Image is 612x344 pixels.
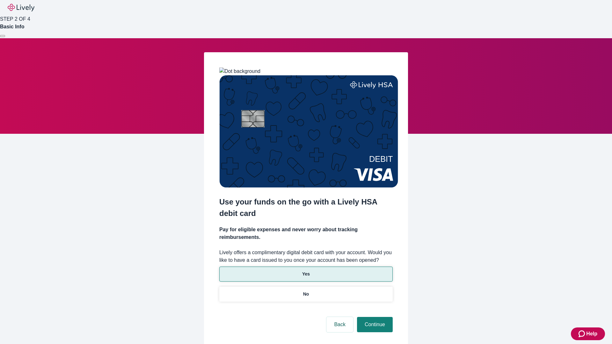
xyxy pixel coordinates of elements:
[303,291,309,297] p: No
[8,4,34,11] img: Lively
[219,75,398,188] img: Debit card
[219,196,393,219] h2: Use your funds on the go with a Lively HSA debit card
[586,330,597,338] span: Help
[219,68,260,75] img: Dot background
[571,327,605,340] button: Zendesk support iconHelp
[326,317,353,332] button: Back
[219,287,393,302] button: No
[302,271,310,277] p: Yes
[219,226,393,241] h4: Pay for eligible expenses and never worry about tracking reimbursements.
[357,317,393,332] button: Continue
[219,249,393,264] label: Lively offers a complimentary digital debit card with your account. Would you like to have a card...
[219,267,393,282] button: Yes
[579,330,586,338] svg: Zendesk support icon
